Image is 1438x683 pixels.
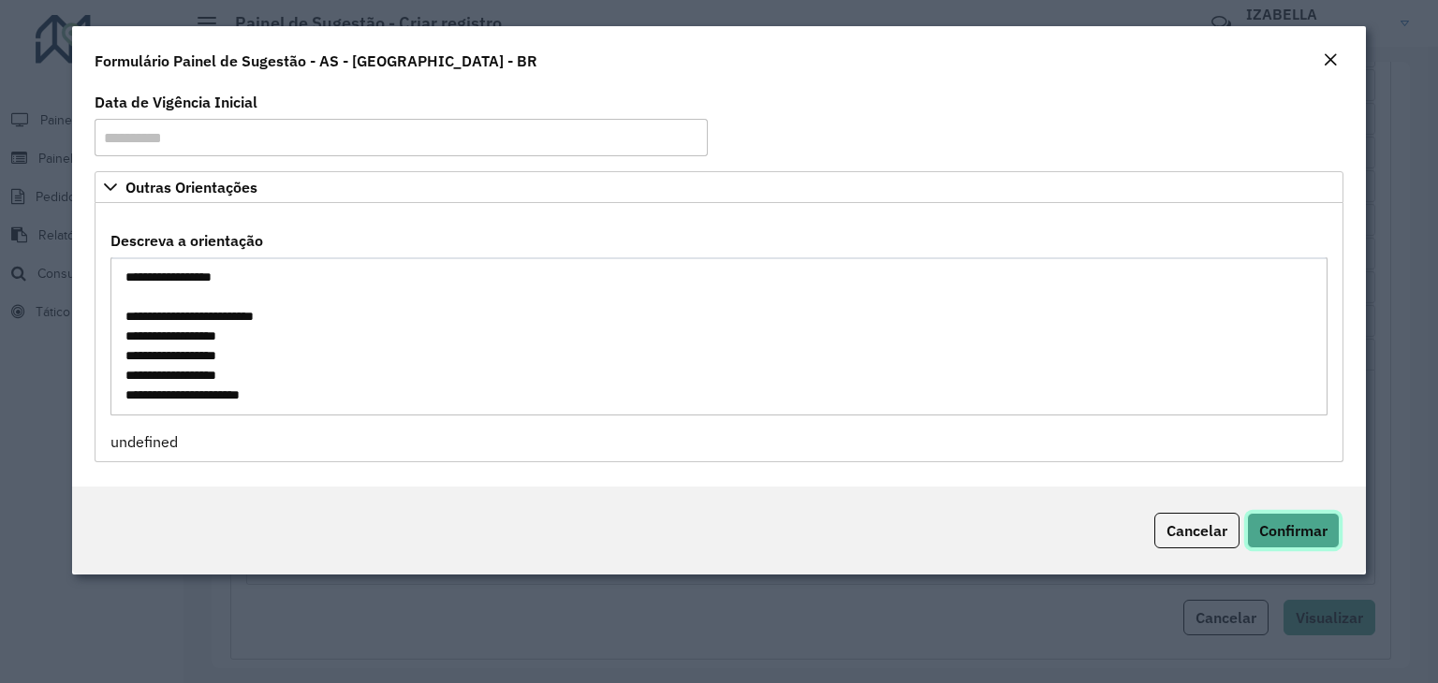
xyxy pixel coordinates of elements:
[1167,521,1227,540] span: Cancelar
[95,50,537,72] h4: Formulário Painel de Sugestão - AS - [GEOGRAPHIC_DATA] - BR
[110,229,263,252] label: Descreva a orientação
[1247,513,1340,548] button: Confirmar
[95,203,1343,462] div: Outras Orientações
[95,91,257,113] label: Data de Vigência Inicial
[110,432,178,451] span: undefined
[1259,521,1328,540] span: Confirmar
[125,180,257,195] span: Outras Orientações
[1317,49,1343,73] button: Close
[95,171,1343,203] a: Outras Orientações
[1323,52,1338,67] em: Fechar
[1154,513,1240,548] button: Cancelar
